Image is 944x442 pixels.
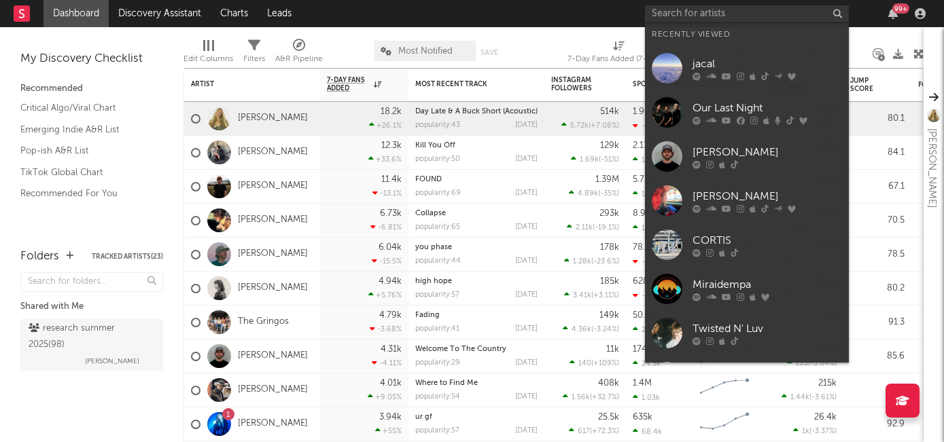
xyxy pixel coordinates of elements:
[415,312,538,319] div: Fading
[693,276,842,293] div: Miraidempa
[598,379,619,388] div: 408k
[415,380,478,387] a: Where to Find Me
[600,277,619,286] div: 185k
[633,291,658,300] div: -601
[570,358,619,367] div: ( )
[415,108,538,115] a: Day Late & A Buck Short (Acoustic)
[415,189,461,197] div: popularity: 69
[580,156,599,164] span: 1.69k
[593,326,617,333] span: -3.24 %
[275,51,323,67] div: A&R Pipeline
[551,76,599,92] div: Instagram Followers
[238,282,308,294] a: [PERSON_NAME]
[633,107,657,116] div: 1.96M
[645,223,849,267] a: CORTIS
[592,394,617,401] span: +32.7 %
[415,210,446,217] a: Collapse
[415,257,461,265] div: popularity: 44
[645,90,849,134] a: Our Last Night
[633,141,656,150] div: 2.17M
[20,272,163,292] input: Search for folders...
[811,428,835,435] span: -3.37 %
[633,223,657,232] div: 157k
[238,248,308,260] a: [PERSON_NAME]
[380,209,402,218] div: 6.73k
[379,311,402,320] div: 4.79k
[572,326,591,333] span: 4.36k
[243,51,265,67] div: Filters
[782,392,837,401] div: ( )
[693,188,842,204] div: [PERSON_NAME]
[592,428,617,435] span: +72.3 %
[370,325,402,333] div: -3.68 %
[515,189,538,197] div: [DATE]
[379,243,402,252] div: 6.04k
[238,350,308,362] a: [PERSON_NAME]
[238,113,308,124] a: [PERSON_NAME]
[850,280,905,297] div: 80.2
[693,56,842,72] div: jacal
[850,111,905,127] div: 80.1
[850,179,905,195] div: 67.1
[183,34,233,73] div: Edit Columns
[415,176,538,183] div: FOUND
[20,81,163,97] div: Recommended
[593,258,617,265] span: -23.6 %
[693,144,842,160] div: [PERSON_NAME]
[850,77,884,93] div: Jump Score
[569,426,619,435] div: ( )
[793,426,837,435] div: ( )
[633,243,655,252] div: 78.8k
[693,100,842,116] div: Our Last Night
[850,416,905,432] div: 92.9
[238,181,308,192] a: [PERSON_NAME]
[415,413,538,421] div: ur gf
[415,278,538,285] div: high hope
[20,100,150,115] a: Critical Algo/Viral Chart
[570,122,589,130] span: 5.72k
[415,346,506,353] a: Welcome To The Country
[515,393,538,401] div: [DATE]
[567,51,669,67] div: 7-Day Fans Added (7-Day Fans Added)
[599,311,619,320] div: 149k
[633,311,654,320] div: 50.1k
[694,373,755,407] svg: Chart title
[598,413,619,422] div: 25.5k
[572,394,590,401] span: 1.56k
[515,122,538,129] div: [DATE]
[29,320,152,353] div: research summer 2025 ( 98 )
[379,413,402,422] div: 3.94k
[633,359,661,368] div: 24.3k
[924,128,940,208] div: [PERSON_NAME]
[515,427,538,435] div: [DATE]
[327,76,370,92] span: 7-Day Fans Added
[567,223,619,232] div: ( )
[652,26,842,43] div: Recently Viewed
[888,8,898,19] button: 99+
[633,277,653,286] div: 628k
[92,253,163,260] button: Tracked Artists(23)
[802,428,809,435] span: 1k
[633,257,661,266] div: -1.11k
[571,155,619,164] div: ( )
[243,34,265,73] div: Filters
[600,107,619,116] div: 514k
[569,189,619,198] div: ( )
[20,122,150,137] a: Emerging Indie A&R List
[633,175,657,184] div: 5.72M
[480,49,498,56] button: Save
[633,80,735,88] div: Spotify Monthly Listeners
[599,209,619,218] div: 293k
[693,232,842,248] div: CORTIS
[415,380,538,387] div: Where to Find Me
[595,224,617,232] span: -19.1 %
[415,122,460,129] div: popularity: 43
[415,278,452,285] a: high hope
[515,291,538,299] div: [DATE]
[415,325,459,333] div: popularity: 41
[633,155,658,164] div: 105k
[415,155,460,163] div: popularity: 50
[515,359,538,367] div: [DATE]
[850,314,905,331] div: 91.3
